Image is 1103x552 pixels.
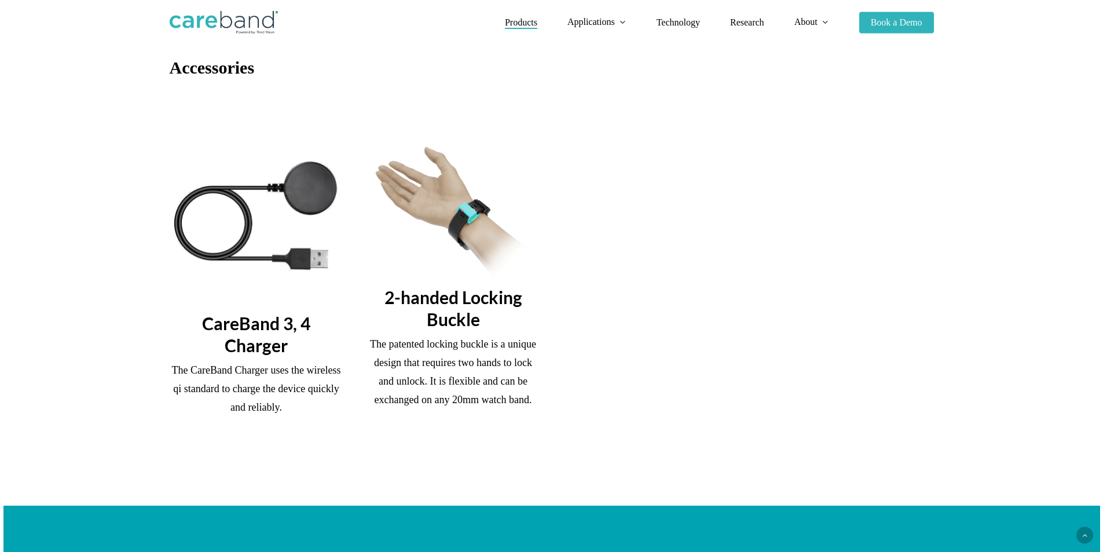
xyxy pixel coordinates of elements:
a: Applications [567,17,626,27]
p: The CareBand Charger uses the wireless qi standard to charge the device quickly and reliably. [170,361,343,432]
a: Research [730,18,764,27]
p: The patented locking buckle is a unique design that requires two hands to lock and unlock. It is ... [367,335,540,409]
span: Applications [567,17,615,27]
span: Research [730,17,764,27]
a: Book a Demo [859,18,934,27]
a: Technology [657,18,700,27]
img: CareBand [170,11,278,34]
h3: CareBand 3, 4 Charger [170,312,343,356]
span: About [794,17,818,27]
a: Back to top [1076,527,1093,544]
a: About [794,17,829,27]
h3: 2-handed Locking Buckle [367,286,540,330]
a: Products [505,18,537,27]
span: Products [505,17,537,27]
span: Book a Demo [871,17,922,27]
h3: Accessories [170,57,934,79]
span: Technology [657,17,700,27]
